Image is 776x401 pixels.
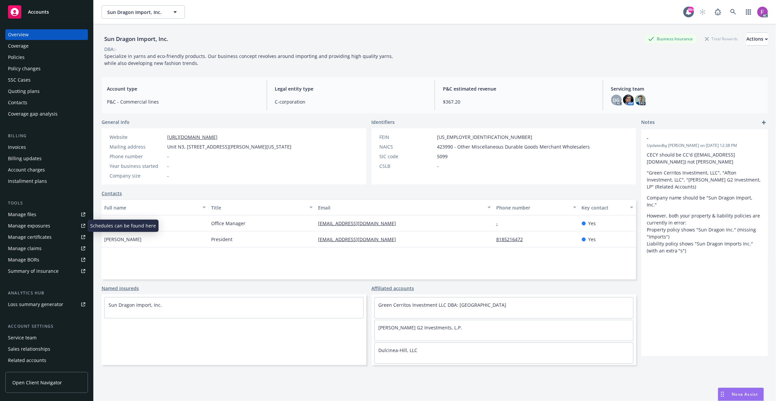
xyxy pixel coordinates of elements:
span: Specialize in yarns and eco-friendly products. Our business concept revolves around importing and... [104,53,394,66]
div: Key contact [582,204,626,211]
div: Business Insurance [645,35,696,43]
a: [URL][DOMAIN_NAME] [167,134,217,140]
div: Mailing address [110,143,165,150]
div: Summary of insurance [8,266,59,276]
a: Dulcinea-Hill, LLC [379,347,418,353]
div: Analytics hub [5,290,88,296]
span: Open Client Navigator [12,379,62,386]
button: Email [315,200,494,215]
div: Actions [747,33,768,45]
div: 99+ [688,7,694,13]
div: SIC code [380,153,435,160]
button: Actions [747,32,768,46]
div: Manage exposures [8,220,50,231]
a: Manage exposures [5,220,88,231]
a: Report a Bug [711,5,725,19]
p: However, both your property & liability policies are currently in error: [647,212,763,226]
div: -Updatedby [PERSON_NAME] on [DATE] 12:38 PMCECY should be CC'd ([EMAIL_ADDRESS][DOMAIN_NAME]) not... [641,129,768,259]
div: Client navigator features [8,366,63,377]
a: SSC Cases [5,75,88,85]
div: Title [211,204,305,211]
span: President [211,236,232,243]
a: Switch app [742,5,755,19]
a: Manage certificates [5,232,88,242]
a: Summary of insurance [5,266,88,276]
a: Quoting plans [5,86,88,97]
span: [US_EMPLOYER_IDENTIFICATION_NUMBER] [437,134,533,141]
a: Affiliated accounts [372,285,414,292]
div: Related accounts [8,355,46,366]
span: 5099 [437,153,448,160]
span: - [167,163,169,170]
button: Full name [102,200,208,215]
div: Billing updates [8,153,42,164]
span: Identifiers [372,119,395,126]
li: Property policy shows "Sun Dragon Inc." (missing "Imports") [647,226,763,240]
div: Coverage [8,41,29,51]
a: Installment plans [5,176,88,187]
span: DG [613,97,620,104]
a: Start snowing [696,5,709,19]
div: Email [318,204,484,211]
div: Manage BORs [8,254,39,265]
a: Contacts [102,190,122,197]
a: add [760,119,768,127]
a: [PERSON_NAME] G2 Investments, L.P. [379,324,462,331]
span: Updated by [PERSON_NAME] on [DATE] 12:38 PM [647,143,763,149]
div: DBA: - [104,46,117,53]
div: Quoting plans [8,86,40,97]
span: [PERSON_NAME] [104,236,142,243]
a: Policies [5,52,88,63]
div: Manage certificates [8,232,52,242]
a: Loss summary generator [5,299,88,310]
div: Phone number [496,204,569,211]
p: CECY should be CC'd ([EMAIL_ADDRESS][DOMAIN_NAME]) not [PERSON_NAME] [647,151,763,165]
a: Named insureds [102,285,139,292]
a: Account charges [5,165,88,175]
a: Sales relationships [5,344,88,354]
button: Title [208,200,315,215]
span: - [167,172,169,179]
div: Tools [5,200,88,206]
span: - [647,135,745,142]
a: Overview [5,29,88,40]
a: Search [727,5,740,19]
span: P&C estimated revenue [443,85,595,92]
div: Website [110,134,165,141]
img: photo [623,95,634,105]
span: Legal entity type [275,85,427,92]
span: Office Manager [211,220,245,227]
a: Coverage gap analysis [5,109,88,119]
span: 423990 - Other Miscellaneous Durable Goods Merchant Wholesalers [437,143,590,150]
a: Coverage [5,41,88,51]
a: - [496,220,503,226]
div: Policies [8,52,25,63]
div: Billing [5,133,88,139]
a: 8185216472 [496,236,528,242]
div: Overview [8,29,29,40]
a: Manage claims [5,243,88,254]
a: Manage BORs [5,254,88,265]
div: FEIN [380,134,435,141]
span: Yes [588,236,596,243]
div: Installment plans [8,176,47,187]
div: Manage claims [8,243,42,254]
button: Sun Dragon Import, Inc. [102,5,185,19]
a: Sun Dragon Import, Inc. [109,302,162,308]
span: C-corporation [275,98,427,105]
div: Loss summary generator [8,299,63,310]
p: "Green Cerritos Investment, LLC", "Afton Investment, LLC", "[PERSON_NAME] G2 Investment, LP" (Rel... [647,169,763,190]
a: Client navigator features [5,366,88,377]
div: Total Rewards [702,35,741,43]
span: Sun Dragon Import, Inc. [107,9,165,16]
span: $367.20 [443,98,595,105]
div: SSC Cases [8,75,31,85]
div: Invoices [8,142,26,153]
div: Phone number [110,153,165,160]
a: Green Cerritos Investment LLC DBA: [GEOGRAPHIC_DATA] [379,302,507,308]
a: Related accounts [5,355,88,366]
a: Service team [5,332,88,343]
div: Coverage gap analysis [8,109,58,119]
div: Policy changes [8,63,41,74]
